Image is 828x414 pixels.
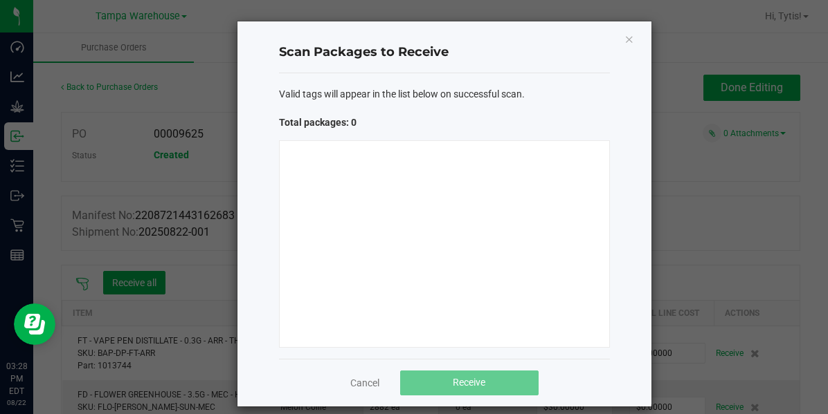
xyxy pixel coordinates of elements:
span: Valid tags will appear in the list below on successful scan. [279,87,525,102]
h4: Scan Packages to Receive [279,44,610,62]
span: Receive [453,377,485,388]
button: Receive [400,370,539,395]
button: Close [624,30,634,47]
iframe: Resource center [14,303,55,345]
a: Cancel [350,376,379,390]
span: Total packages: 0 [279,115,444,130]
